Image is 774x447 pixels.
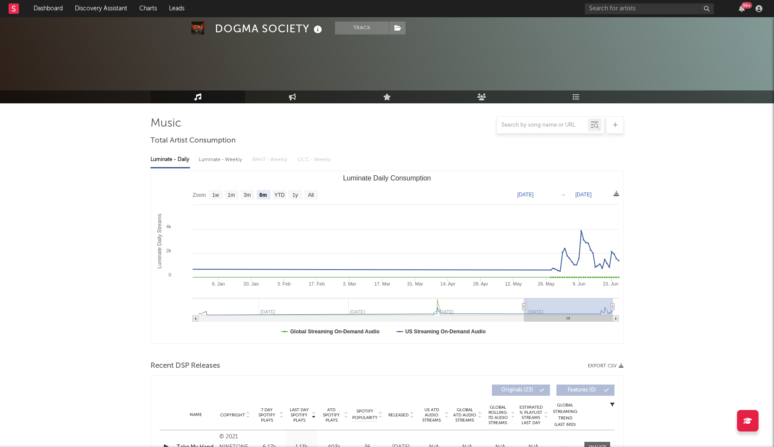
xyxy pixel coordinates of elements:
text: 20. Jan [243,281,259,286]
text: 2k [166,248,171,253]
text: 1m [228,192,235,198]
text: 4k [166,224,171,229]
text: 17. Feb [309,281,325,286]
span: US ATD Audio Streams [420,407,443,423]
button: Features(0) [556,385,614,396]
span: Estimated % Playlist Streams Last Day [519,405,543,425]
text: YTD [274,192,285,198]
text: 12. May [505,281,522,286]
div: Name [177,412,215,418]
span: Recent DSP Releases [150,361,220,371]
text: 9. Jun [572,281,585,286]
span: Total Artist Consumption [150,136,236,146]
text: 6. Jan [212,281,225,286]
span: Global ATD Audio Streams [453,407,476,423]
text: 14. Apr [440,281,455,286]
input: Search for artists [585,3,714,14]
text: 3. Feb [277,281,291,286]
text: Zoom [193,192,206,198]
div: Luminate - Weekly [199,152,244,167]
div: Global Streaming Trend (Last 60D) [552,402,578,428]
text: All [308,192,313,198]
span: Last Day Spotify Plays [288,407,310,423]
text: 23. Jun [603,281,618,286]
text: 1y [292,192,298,198]
div: DOGMA SOCIETY [215,22,324,36]
text: 17. Mar [374,281,390,286]
span: ATD Spotify Plays [320,407,343,423]
text: 31. Mar [407,281,424,286]
span: Features ( 0 ) [562,388,602,393]
span: Global Rolling 7D Audio Streams [486,405,510,425]
span: Copyright [220,413,245,418]
span: 7 Day Spotify Plays [255,407,278,423]
text: Luminate Daily Streams [157,214,163,268]
text: 6m [259,192,267,198]
span: Originals ( 23 ) [498,388,537,393]
button: Track [335,22,389,34]
text: Global Streaming On-Demand Audio [290,329,380,335]
div: 99 + [741,2,752,9]
text: 0 [169,272,171,277]
svg: Luminate Daily Consumption [151,171,623,343]
text: [DATE] [517,192,534,198]
text: US Streaming On-Demand Audio [405,329,486,335]
span: Spotify Popularity [352,408,378,421]
text: Luminate Daily Consumption [343,174,431,182]
text: 3m [244,192,251,198]
div: Luminate - Daily [150,152,190,167]
button: 99+ [739,5,745,12]
span: Released [388,413,408,418]
input: Search by song name or URL [497,122,588,129]
text: [DATE] [575,192,592,198]
text: 28. Apr [473,281,488,286]
text: 3. Mar [343,281,356,286]
text: 1w [212,192,219,198]
button: Export CSV [588,363,623,369]
text: → [561,192,566,198]
text: 26. May [538,281,555,286]
button: Originals(23) [492,385,550,396]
